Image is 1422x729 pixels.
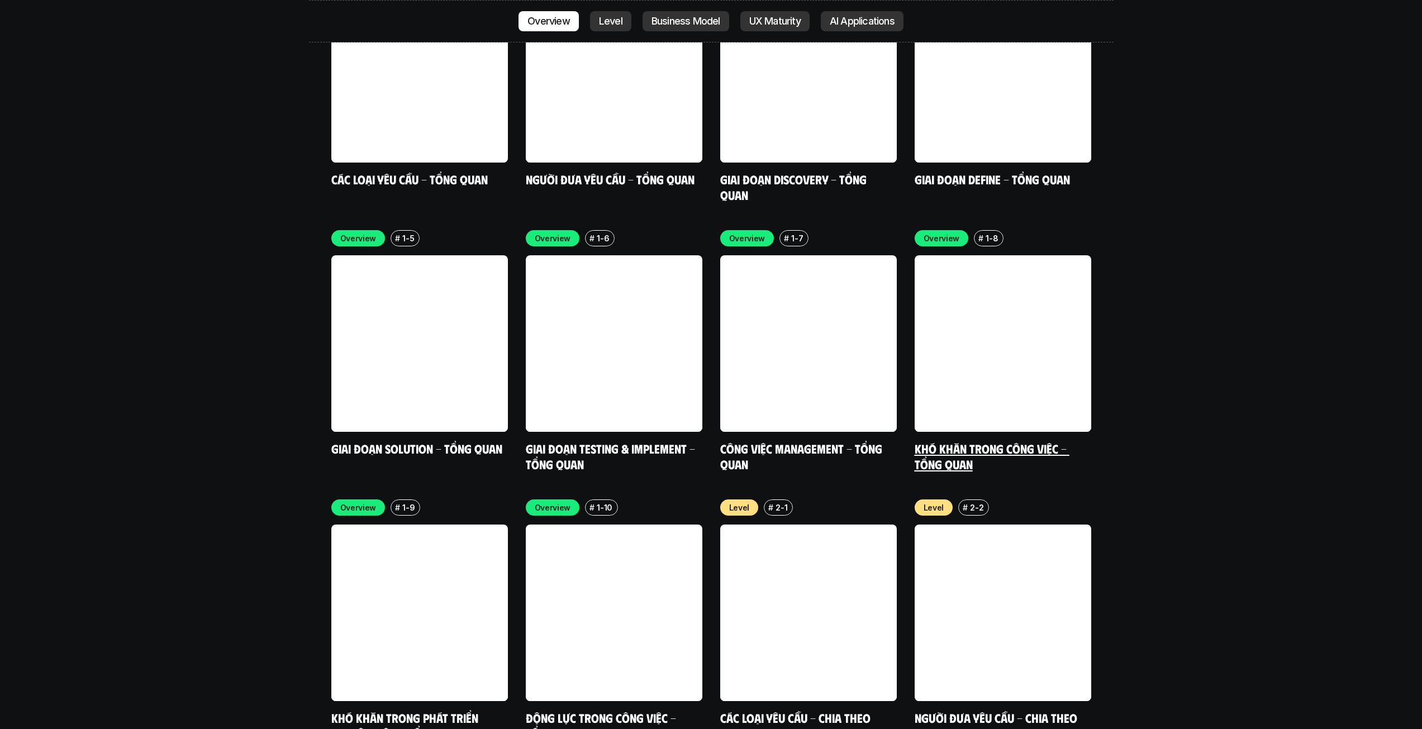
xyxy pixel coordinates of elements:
a: Khó khăn trong công việc - Tổng quan [915,441,1069,471]
h6: # [784,234,789,242]
h6: # [978,234,983,242]
p: 2-1 [776,502,787,513]
a: Giai đoạn Define - Tổng quan [915,171,1070,187]
p: Overview [729,232,765,244]
p: Overview [535,502,571,513]
p: 1-10 [597,502,612,513]
p: Overview [340,502,377,513]
p: Overview [340,232,377,244]
p: Level [924,502,944,513]
h6: # [963,503,968,512]
p: 2-2 [970,502,983,513]
p: 1-9 [402,502,415,513]
a: Overview [519,11,579,31]
p: 1-7 [791,232,803,244]
a: Giai đoạn Solution - Tổng quan [331,441,502,456]
p: Overview [535,232,571,244]
a: Giai đoạn Discovery - Tổng quan [720,171,869,202]
h6: # [589,503,595,512]
p: 1-8 [986,232,998,244]
p: 1-5 [402,232,414,244]
p: 1-6 [597,232,609,244]
h6: # [768,503,773,512]
h6: # [395,503,400,512]
h6: # [589,234,595,242]
a: Công việc Management - Tổng quan [720,441,885,471]
a: Giai đoạn Testing & Implement - Tổng quan [526,441,698,471]
h6: # [395,234,400,242]
p: Overview [924,232,960,244]
a: Các loại yêu cầu - Tổng quan [331,171,488,187]
a: Người đưa yêu cầu - Tổng quan [526,171,695,187]
p: Level [729,502,750,513]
